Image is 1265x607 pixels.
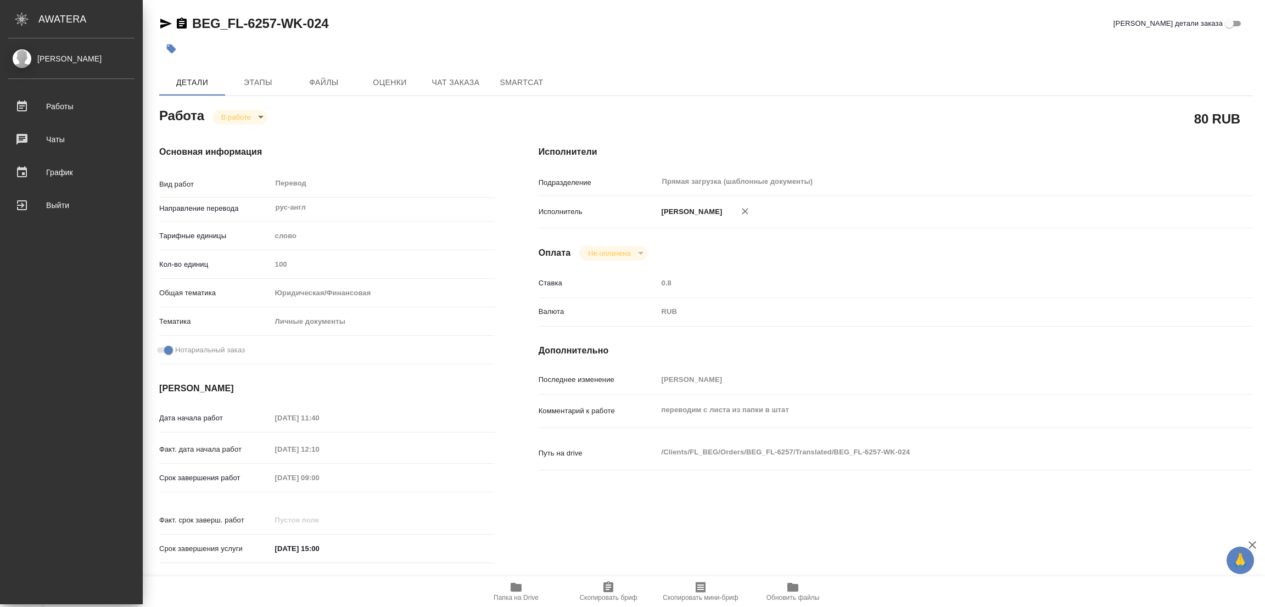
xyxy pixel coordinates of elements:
input: Пустое поле [658,275,1194,291]
span: Нотариальный заказ [175,345,245,356]
span: Детали [166,76,219,89]
p: Ставка [539,278,658,289]
a: Чаты [3,126,140,153]
p: Направление перевода [159,203,271,214]
p: Последнее изменение [539,374,658,385]
span: Оценки [363,76,416,89]
p: Комментарий к работе [539,406,658,417]
input: Пустое поле [271,470,367,486]
span: [PERSON_NAME] детали заказа [1113,18,1223,29]
p: Факт. дата начала работ [159,444,271,455]
span: Этапы [232,76,284,89]
div: Личные документы [271,312,495,331]
button: Не оплачена [585,249,634,258]
div: RUB [658,302,1194,321]
a: BEG_FL-6257-WK-024 [192,16,328,31]
button: Скопировать ссылку для ЯМессенджера [159,17,172,30]
h4: Основная информация [159,145,495,159]
p: Валюта [539,306,658,317]
div: Работы [8,98,135,115]
div: В работе [579,246,647,261]
input: Пустое поле [271,410,367,426]
button: В работе [218,113,254,122]
p: Общая тематика [159,288,271,299]
div: слово [271,227,495,245]
p: Тарифные единицы [159,231,271,241]
span: Обновить файлы [766,594,820,602]
input: ✎ Введи что-нибудь [271,541,367,557]
p: Срок завершения услуги [159,543,271,554]
div: [PERSON_NAME] [8,53,135,65]
p: Вид работ [159,179,271,190]
span: 🙏 [1231,549,1250,572]
button: Скопировать бриф [562,576,654,607]
button: Скопировать мини-бриф [654,576,747,607]
span: Файлы [298,76,350,89]
a: График [3,159,140,186]
p: Подразделение [539,177,658,188]
span: Скопировать бриф [579,594,637,602]
div: В работе [212,110,267,125]
h4: Дополнительно [539,344,1253,357]
div: Юридическая/Финансовая [271,284,495,302]
p: Тематика [159,316,271,327]
button: Добавить тэг [159,37,183,61]
h2: Работа [159,105,204,125]
input: Пустое поле [271,441,367,457]
button: 🙏 [1227,547,1254,574]
span: SmartCat [495,76,548,89]
input: Пустое поле [271,512,367,528]
h2: 80 RUB [1194,109,1240,128]
button: Обновить файлы [747,576,839,607]
span: Папка на Drive [494,594,539,602]
div: Выйти [8,197,135,213]
span: Чат заказа [429,76,482,89]
div: График [8,164,135,181]
div: Чаты [8,131,135,148]
button: Удалить исполнителя [733,199,757,223]
p: Путь на drive [539,448,658,459]
input: Пустое поле [271,256,495,272]
textarea: /Clients/FL_BEG/Orders/BEG_FL-6257/Translated/BEG_FL-6257-WK-024 [658,443,1194,462]
h4: Исполнители [539,145,1253,159]
a: Выйти [3,192,140,219]
h4: [PERSON_NAME] [159,382,495,395]
p: Кол-во единиц [159,259,271,270]
h4: Оплата [539,246,571,260]
button: Скопировать ссылку [175,17,188,30]
div: AWATERA [38,8,143,30]
textarea: переводим с листа из папки в штат [658,401,1194,419]
input: Пустое поле [658,372,1194,387]
button: Папка на Drive [470,576,562,607]
p: Исполнитель [539,206,658,217]
p: [PERSON_NAME] [658,206,723,217]
p: Факт. срок заверш. работ [159,515,271,526]
span: Скопировать мини-бриф [663,594,738,602]
p: Дата начала работ [159,413,271,424]
p: Срок завершения работ [159,473,271,484]
a: Работы [3,93,140,120]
